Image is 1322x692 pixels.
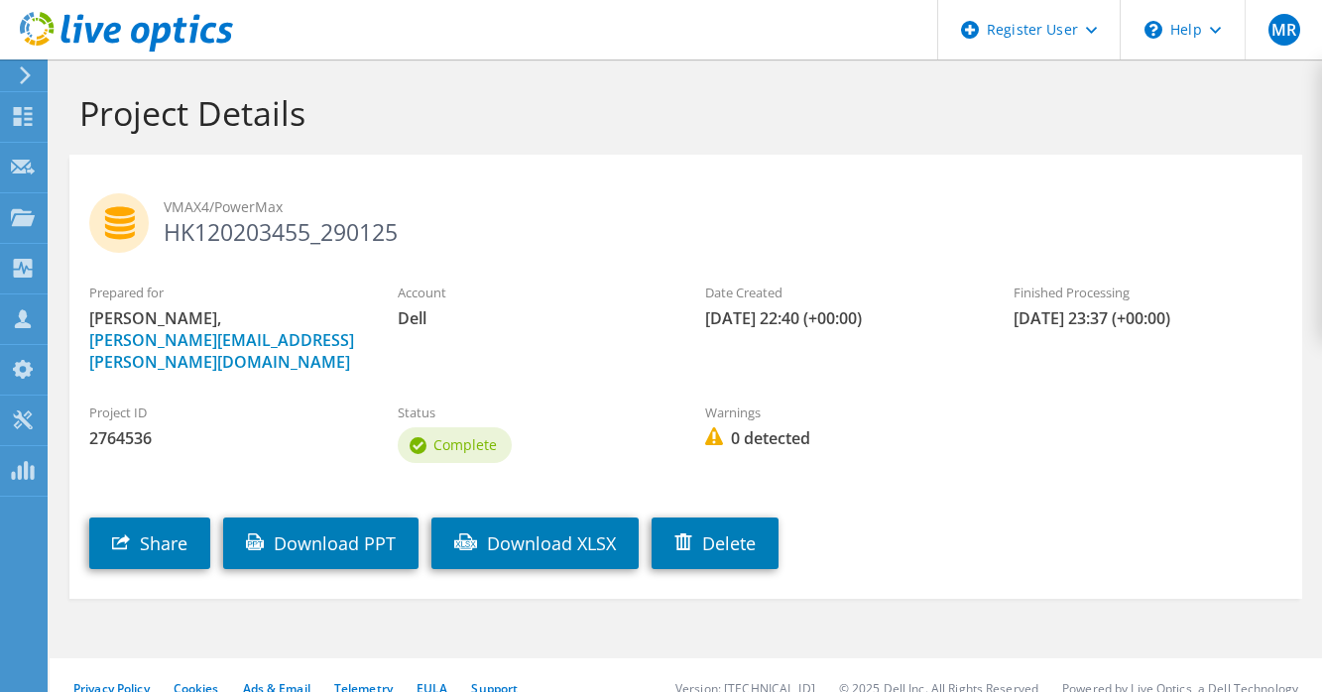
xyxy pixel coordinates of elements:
span: [DATE] 23:37 (+00:00) [1014,307,1282,329]
span: [PERSON_NAME], [89,307,358,373]
a: Delete [652,518,779,569]
label: Date Created [705,283,974,302]
span: 2764536 [89,427,358,449]
label: Finished Processing [1014,283,1282,302]
span: Complete [433,435,497,454]
a: Share [89,518,210,569]
svg: \n [1144,21,1162,39]
span: 0 detected [705,427,974,449]
label: Status [398,403,666,422]
span: Dell [398,307,666,329]
span: VMAX4/PowerMax [164,196,1282,218]
label: Project ID [89,403,358,422]
label: Prepared for [89,283,358,302]
span: [DATE] 22:40 (+00:00) [705,307,974,329]
a: [PERSON_NAME][EMAIL_ADDRESS][PERSON_NAME][DOMAIN_NAME] [89,329,354,373]
label: Warnings [705,403,974,422]
span: MR [1268,14,1300,46]
a: Download XLSX [431,518,639,569]
a: Download PPT [223,518,419,569]
h2: HK120203455_290125 [89,193,1282,243]
h1: Project Details [79,92,1282,134]
label: Account [398,283,666,302]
